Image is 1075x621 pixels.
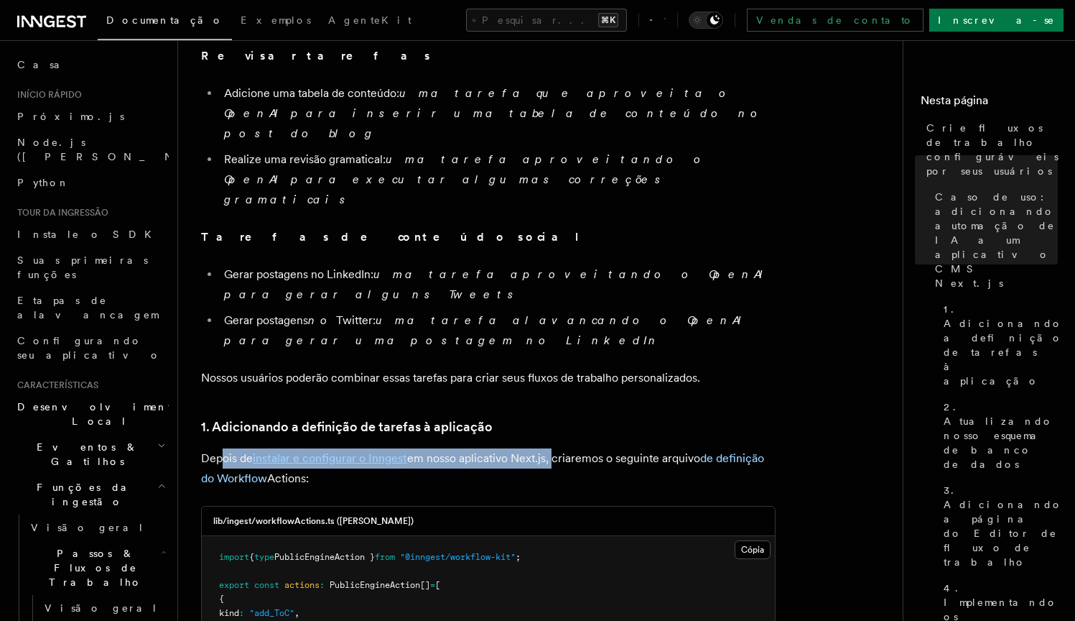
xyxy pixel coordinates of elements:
a: Instale o SDK [11,221,169,247]
span: Tour da ingressão [11,207,108,218]
a: Suas primeiras funções [11,247,169,287]
span: "@inngest/workflow-kit" [400,552,516,562]
strong: Tarefas de conteúdo social [201,230,587,244]
a: Vendas de contato [747,9,923,32]
a: 2. Atualizando nosso esquema de banco de dados [938,394,1058,477]
a: Caso de uso: adicionando automação de IA a um aplicativo CMS Next.js [929,184,1058,296]
button: Cópia [735,540,771,559]
strong: Revisar tarefas [201,49,432,63]
span: from [375,552,395,562]
span: Desenvolvimento Local [11,400,182,428]
a: Visão geral [25,515,169,540]
span: const [254,580,279,590]
em: uma tarefa aproveitando o OpenAI para gerar alguns Tweets [224,267,764,301]
span: Características [11,379,98,391]
span: PublicEngineAction } [274,552,375,562]
span: import [219,552,249,562]
kbd: ⌘K [598,13,618,27]
span: Visão geral [31,522,144,533]
span: Início rápido [11,89,82,101]
span: Exemplos [241,14,311,26]
a: Configurando seu aplicativo [11,328,169,368]
span: Visão geral [45,602,158,614]
em: uma tarefa alavancando o OpenAI para gerar uma postagem no LinkedIn [224,313,743,347]
span: [] [420,580,430,590]
li: Gerar postagens Twitter: [220,310,776,351]
span: : [239,608,244,618]
li: Gerar postagens no LinkedIn: [220,264,776,305]
li: Realize uma revisão gramatical: [220,149,776,210]
a: Exemplos [232,4,320,39]
span: Passos & Fluxos de Trabalho [25,546,161,589]
a: AgenteKit [320,4,420,39]
span: Próximo.js [17,111,124,122]
em: no [308,313,336,327]
h3: lib/ingest/workflowActions.ts ([PERSON_NAME]) [213,515,414,527]
p: Depois de em nosso aplicativo Next.js, criaremos o seguinte arquivo Actions: [201,448,776,489]
a: Python [11,170,169,195]
a: 3. Adicionando a página do Editor de fluxo de trabalho [938,477,1058,575]
span: Node.js ([PERSON_NAME]) [17,137,238,162]
a: Node.js ([PERSON_NAME]) [11,129,169,170]
button: Alternar o modo escuro [689,11,723,29]
span: 2. Atualizando nosso esquema de banco de dados [944,400,1058,471]
button: Eventos & Gatilhos [11,434,169,474]
li: Adicione uma tabela de conteúdo: [220,83,776,144]
span: [ [435,580,440,590]
a: 1. Adicionando a definição de tarefas à aplicação [201,417,493,437]
button: Passos & Fluxos de Trabalho [25,540,169,595]
span: actions [284,580,320,590]
p: Nossos usuários poderão combinar essas tarefas para criar seus fluxos de trabalho personalizados. [201,368,776,388]
span: Python [17,177,70,188]
span: Etapas de alavancagem [17,295,158,321]
a: instalar e configurar o Inngest [253,451,407,465]
a: Etapas de alavancagem [11,287,169,328]
a: Crie fluxos de trabalho configuráveis por seus usuários [921,115,1058,184]
span: Eventos & Gatilhos [11,440,157,469]
span: "add_ToC" [249,608,294,618]
button: Pesquisar...⌘K [466,9,627,32]
span: type [254,552,274,562]
span: kind [219,608,239,618]
button: Desenvolvimento Local [11,394,169,434]
a: 1. Adicionando a definição de tarefas à aplicação [938,296,1058,394]
h4: Nesta página [921,92,1058,115]
span: Casa [17,57,70,72]
span: ; [516,552,521,562]
a: de definição do Workflow [201,451,764,485]
span: = [430,580,435,590]
span: PublicEngineAction [330,580,420,590]
span: Crie fluxos de trabalho configuráveis por seus usuários [926,121,1058,178]
span: Instale o SDK [17,229,160,240]
span: Funções da ingestão [11,480,157,509]
span: AgenteKit [328,14,411,26]
a: Documentação [98,4,232,40]
span: Documentação [106,14,223,26]
span: Suas primeiras funções [17,254,148,280]
span: 1. Adicionando a definição de tarefas à aplicação [944,302,1063,388]
span: { [219,594,224,604]
a: Visão geral [39,595,169,621]
span: { [249,552,254,562]
button: Funções da ingestão [11,474,169,515]
span: : [320,580,325,590]
em: uma tarefa aproveitando o OpenAI para executar algumas correções gramaticais [224,152,709,206]
span: 3. Adicionando a página do Editor de fluxo de trabalho [944,483,1063,569]
span: Caso de uso: adicionando automação de IA a um aplicativo CMS Next.js [935,190,1058,290]
span: , [294,608,299,618]
span: export [219,580,249,590]
em: uma tarefa que aproveita o OpenAI para inserir uma tabela de conteúdo no post do blog [224,86,766,140]
a: Próximo.js [11,103,169,129]
a: Casa [11,52,169,78]
a: Inscreva-se [929,9,1064,32]
span: Configurando seu aplicativo [17,335,161,361]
